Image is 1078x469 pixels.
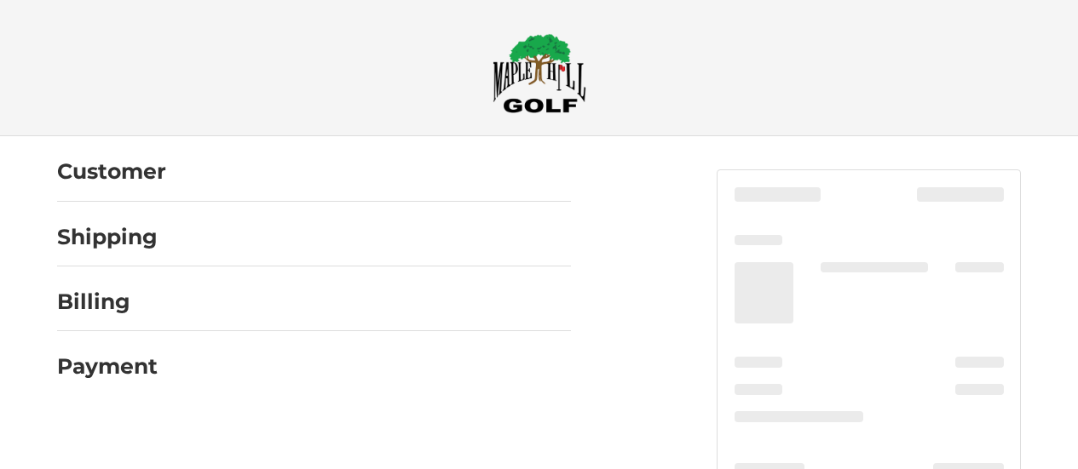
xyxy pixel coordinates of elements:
[57,353,158,380] h2: Payment
[937,423,1078,469] iframe: Google Customer Reviews
[57,224,158,250] h2: Shipping
[17,396,203,452] iframe: Gorgias live chat messenger
[57,289,157,315] h2: Billing
[493,33,586,113] img: Maple Hill Golf
[57,158,166,185] h2: Customer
